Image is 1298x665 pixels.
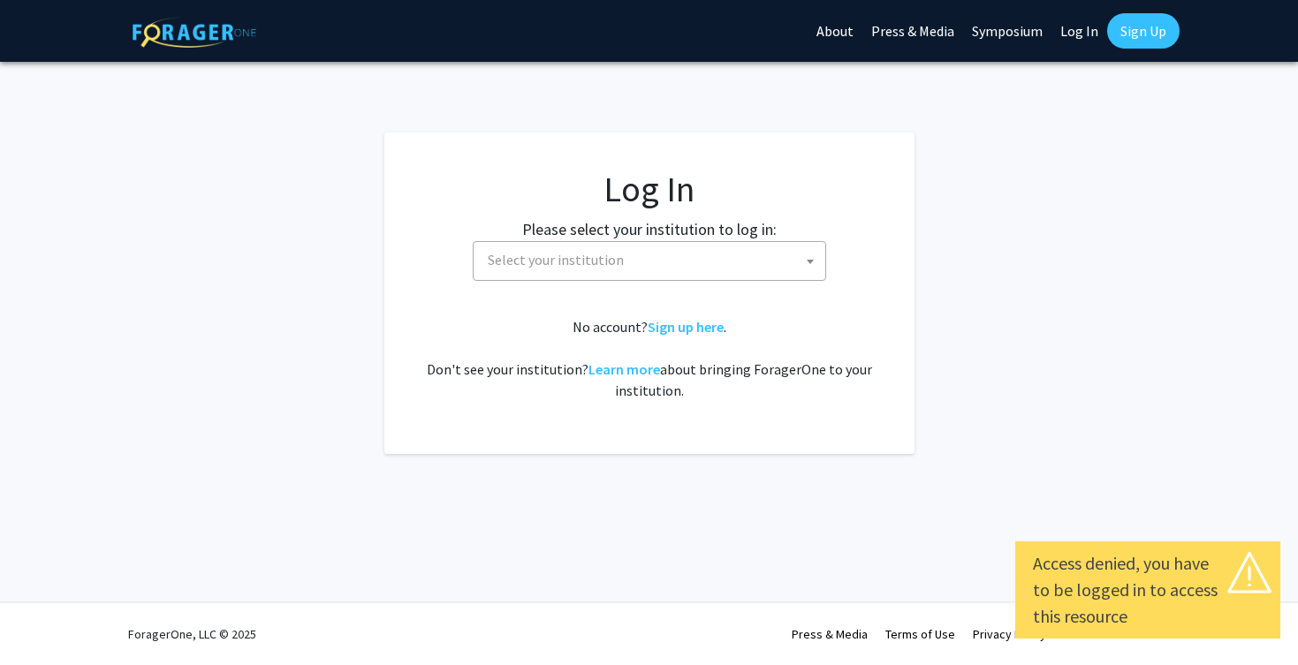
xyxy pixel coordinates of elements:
[885,626,955,642] a: Terms of Use
[1107,13,1180,49] a: Sign Up
[648,318,724,336] a: Sign up here
[488,251,624,268] span: Select your institution
[1033,550,1263,630] div: Access denied, you have to be logged in to access this resource
[522,217,777,241] label: Please select your institution to log in:
[481,242,825,278] span: Select your institution
[420,168,879,210] h1: Log In
[133,17,256,48] img: ForagerOne Logo
[588,360,660,378] a: Learn more about bringing ForagerOne to your institution
[420,316,879,401] div: No account? . Don't see your institution? about bringing ForagerOne to your institution.
[128,603,256,665] div: ForagerOne, LLC © 2025
[473,241,826,281] span: Select your institution
[792,626,868,642] a: Press & Media
[973,626,1046,642] a: Privacy Policy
